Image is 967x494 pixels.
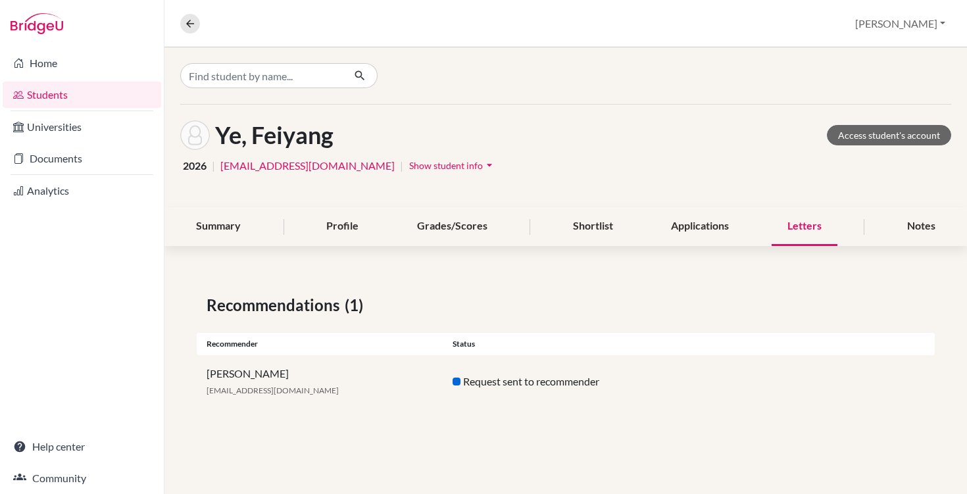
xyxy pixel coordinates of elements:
[180,120,210,150] img: Feiyang Ye's avatar
[655,207,745,246] div: Applications
[483,159,496,172] i: arrow_drop_down
[891,207,951,246] div: Notes
[197,366,443,397] div: [PERSON_NAME]
[180,63,343,88] input: Find student by name...
[849,11,951,36] button: [PERSON_NAME]
[3,114,161,140] a: Universities
[409,160,483,171] span: Show student info
[3,50,161,76] a: Home
[180,207,257,246] div: Summary
[220,158,395,174] a: [EMAIL_ADDRESS][DOMAIN_NAME]
[3,145,161,172] a: Documents
[400,158,403,174] span: |
[183,158,207,174] span: 2026
[557,207,629,246] div: Shortlist
[11,13,63,34] img: Bridge-U
[3,465,161,491] a: Community
[3,433,161,460] a: Help center
[197,338,443,350] div: Recommender
[443,374,689,389] div: Request sent to recommender
[3,82,161,108] a: Students
[207,293,345,317] span: Recommendations
[215,121,334,149] h1: Ye, Feiyang
[3,178,161,204] a: Analytics
[401,207,503,246] div: Grades/Scores
[207,385,339,395] span: [EMAIL_ADDRESS][DOMAIN_NAME]
[827,125,951,145] a: Access student's account
[443,338,689,350] div: Status
[310,207,374,246] div: Profile
[345,293,368,317] span: (1)
[212,158,215,174] span: |
[772,207,837,246] div: Letters
[409,155,497,176] button: Show student infoarrow_drop_down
